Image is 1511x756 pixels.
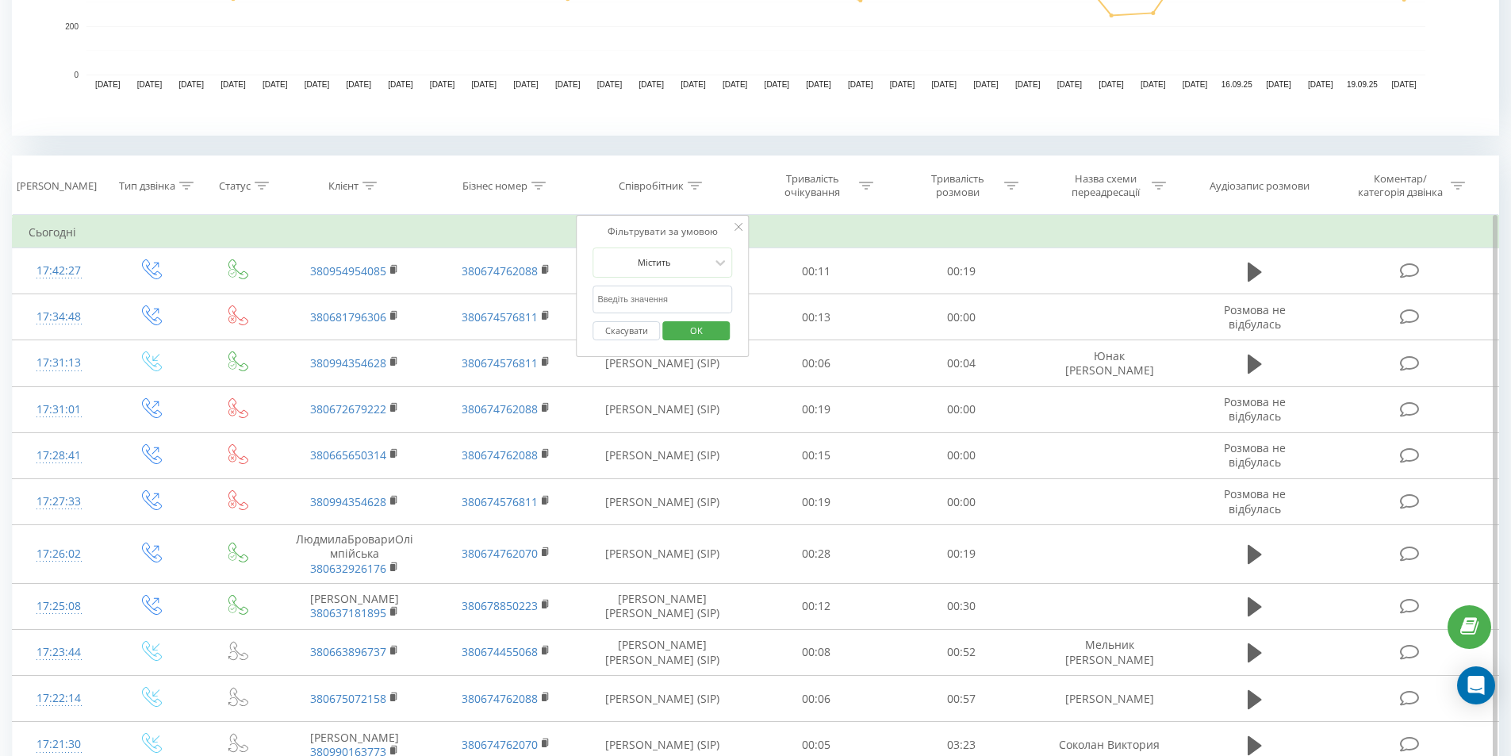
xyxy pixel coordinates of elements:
[1063,172,1148,199] div: Назва схеми переадресації
[29,394,90,425] div: 17:31:01
[29,347,90,378] div: 17:31:13
[581,583,744,629] td: [PERSON_NAME] [PERSON_NAME] (SIP)
[744,432,889,478] td: 00:15
[1183,80,1208,89] text: [DATE]
[462,263,538,278] a: 380674762088
[889,248,1034,294] td: 00:19
[674,318,719,343] span: OK
[462,309,538,324] a: 380674576811
[581,479,744,525] td: [PERSON_NAME] (SIP)
[744,248,889,294] td: 00:11
[889,479,1034,525] td: 00:00
[462,737,538,752] a: 380674762070
[889,525,1034,584] td: 00:19
[770,172,855,199] div: Тривалість очікування
[74,71,79,79] text: 0
[279,525,430,584] td: ЛюдмилаБровариОлімпійська
[29,683,90,714] div: 17:22:14
[310,263,386,278] a: 380954954085
[462,355,538,370] a: 380674576811
[744,340,889,386] td: 00:06
[462,691,538,706] a: 380674762088
[744,525,889,584] td: 00:28
[744,676,889,722] td: 00:06
[462,401,538,416] a: 380674762088
[1210,179,1310,193] div: Аудіозапис розмови
[310,561,386,576] a: 380632926176
[1224,302,1286,332] span: Розмова не відбулась
[462,494,538,509] a: 380674576811
[1221,80,1252,89] text: 16.09.25
[1224,394,1286,424] span: Розмова не відбулась
[179,80,205,89] text: [DATE]
[581,676,744,722] td: [PERSON_NAME] (SIP)
[581,340,744,386] td: [PERSON_NAME] (SIP)
[681,80,706,89] text: [DATE]
[848,80,873,89] text: [DATE]
[744,386,889,432] td: 00:19
[744,629,889,675] td: 00:08
[889,583,1034,629] td: 00:30
[95,80,121,89] text: [DATE]
[513,80,539,89] text: [DATE]
[744,294,889,340] td: 00:13
[1266,80,1291,89] text: [DATE]
[597,80,623,89] text: [DATE]
[430,80,455,89] text: [DATE]
[310,644,386,659] a: 380663896737
[723,80,748,89] text: [DATE]
[889,386,1034,432] td: 00:00
[744,583,889,629] td: 00:12
[328,179,359,193] div: Клієнт
[889,676,1034,722] td: 00:57
[310,494,386,509] a: 380994354628
[29,440,90,471] div: 17:28:41
[29,301,90,332] div: 17:34:48
[29,255,90,286] div: 17:42:27
[1354,172,1447,199] div: Коментар/категорія дзвінка
[310,691,386,706] a: 380675072158
[1391,80,1417,89] text: [DATE]
[1034,629,1184,675] td: Мельник [PERSON_NAME]
[765,80,790,89] text: [DATE]
[915,172,1000,199] div: Тривалість розмови
[889,629,1034,675] td: 00:52
[1099,80,1124,89] text: [DATE]
[17,179,97,193] div: [PERSON_NAME]
[1224,440,1286,470] span: Розмова не відбулась
[744,479,889,525] td: 00:19
[581,525,744,584] td: [PERSON_NAME] (SIP)
[890,80,915,89] text: [DATE]
[462,644,538,659] a: 380674455068
[1057,80,1083,89] text: [DATE]
[931,80,957,89] text: [DATE]
[263,80,288,89] text: [DATE]
[472,80,497,89] text: [DATE]
[310,447,386,462] a: 380665650314
[29,486,90,517] div: 17:27:33
[310,605,386,620] a: 380637181895
[388,80,413,89] text: [DATE]
[219,179,251,193] div: Статус
[1457,666,1495,704] div: Open Intercom Messenger
[29,637,90,668] div: 17:23:44
[593,224,732,240] div: Фільтрувати за умовою
[29,591,90,622] div: 17:25:08
[310,401,386,416] a: 380672679222
[593,286,732,313] input: Введіть значення
[310,355,386,370] a: 380994354628
[889,294,1034,340] td: 00:00
[310,309,386,324] a: 380681796306
[639,80,664,89] text: [DATE]
[119,179,175,193] div: Тип дзвінка
[13,217,1499,248] td: Сьогодні
[581,629,744,675] td: [PERSON_NAME] [PERSON_NAME] (SIP)
[581,432,744,478] td: [PERSON_NAME] (SIP)
[462,546,538,561] a: 380674762070
[29,539,90,570] div: 17:26:02
[1141,80,1166,89] text: [DATE]
[305,80,330,89] text: [DATE]
[889,340,1034,386] td: 00:04
[973,80,999,89] text: [DATE]
[593,321,660,341] button: Скасувати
